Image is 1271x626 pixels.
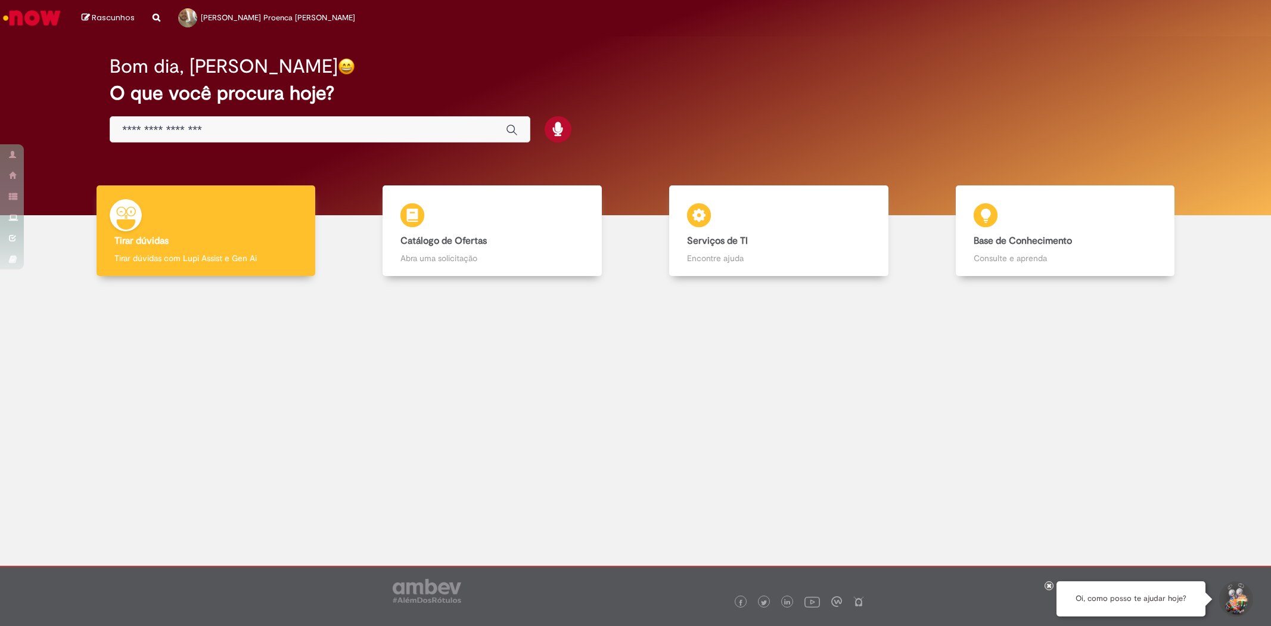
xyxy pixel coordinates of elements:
[761,600,767,606] img: logo_footer_twitter.png
[338,58,355,75] img: happy-face.png
[110,83,1161,104] h2: O que você procura hoje?
[922,185,1208,277] a: Base de Conhecimento Consulte e aprenda
[687,252,871,264] p: Encontre ajuda
[1217,581,1253,617] button: Iniciar Conversa de Suporte
[831,596,842,607] img: logo_footer_workplace.png
[784,599,790,606] img: logo_footer_linkedin.png
[400,252,584,264] p: Abra uma solicitação
[114,252,298,264] p: Tirar dúvidas com Lupi Assist e Gen Ai
[110,56,338,77] h2: Bom dia, [PERSON_NAME]
[687,235,748,247] b: Serviços de TI
[738,600,744,606] img: logo_footer_facebook.png
[804,594,820,609] img: logo_footer_youtube.png
[82,13,135,24] a: Rascunhos
[393,579,461,603] img: logo_footer_ambev_rotulo_gray.png
[63,185,349,277] a: Tirar dúvidas Tirar dúvidas com Lupi Assist e Gen Ai
[92,12,135,23] span: Rascunhos
[349,185,636,277] a: Catálogo de Ofertas Abra uma solicitação
[201,13,355,23] span: [PERSON_NAME] Proenca [PERSON_NAME]
[974,235,1072,247] b: Base de Conhecimento
[1056,581,1205,616] div: Oi, como posso te ajudar hoje?
[114,235,169,247] b: Tirar dúvidas
[1,6,63,30] img: ServiceNow
[853,596,864,607] img: logo_footer_naosei.png
[974,252,1157,264] p: Consulte e aprenda
[400,235,487,247] b: Catálogo de Ofertas
[636,185,922,277] a: Serviços de TI Encontre ajuda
